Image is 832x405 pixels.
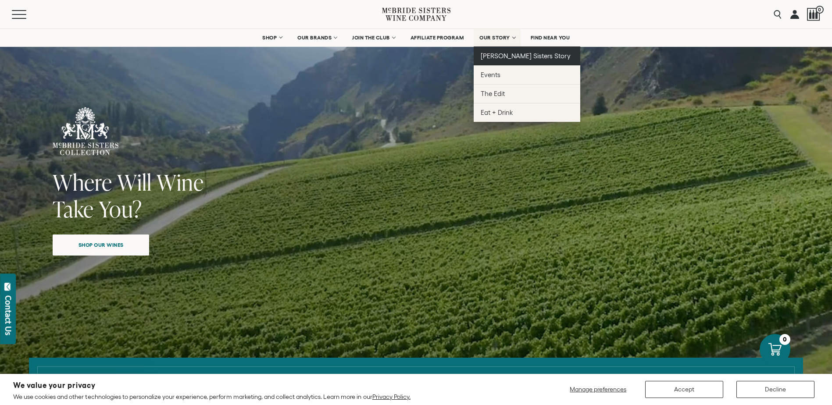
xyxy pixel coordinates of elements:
[570,386,626,393] span: Manage preferences
[531,35,570,41] span: FIND NEAR YOU
[53,194,94,224] span: Take
[816,6,824,14] span: 0
[297,35,332,41] span: OUR BRANDS
[645,381,723,398] button: Accept
[474,65,580,84] a: Events
[13,393,411,401] p: We use cookies and other technologies to personalize your experience, perform marketing, and coll...
[481,52,571,60] span: [PERSON_NAME] Sisters Story
[53,234,149,256] a: Shop our wines
[262,35,277,41] span: SHOP
[474,46,580,65] a: [PERSON_NAME] Sisters Story
[474,84,580,103] a: The Edit
[346,29,400,46] a: JOIN THE CLUB
[736,381,814,398] button: Decline
[779,334,790,345] div: 0
[292,29,342,46] a: OUR BRANDS
[13,382,411,389] h2: We value your privacy
[525,29,576,46] a: FIND NEAR YOU
[405,29,470,46] a: AFFILIATE PROGRAM
[257,29,287,46] a: SHOP
[474,103,580,122] a: Eat + Drink
[157,167,204,197] span: Wine
[53,167,112,197] span: Where
[474,29,521,46] a: OUR STORY
[4,295,13,335] div: Contact Us
[352,35,390,41] span: JOIN THE CLUB
[99,194,142,224] span: You?
[117,167,152,197] span: Will
[479,35,510,41] span: OUR STORY
[372,393,411,400] a: Privacy Policy.
[481,109,513,116] span: Eat + Drink
[481,71,500,78] span: Events
[564,381,632,398] button: Manage preferences
[63,236,139,253] span: Shop our wines
[411,35,464,41] span: AFFILIATE PROGRAM
[481,90,505,97] span: The Edit
[12,10,43,19] button: Mobile Menu Trigger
